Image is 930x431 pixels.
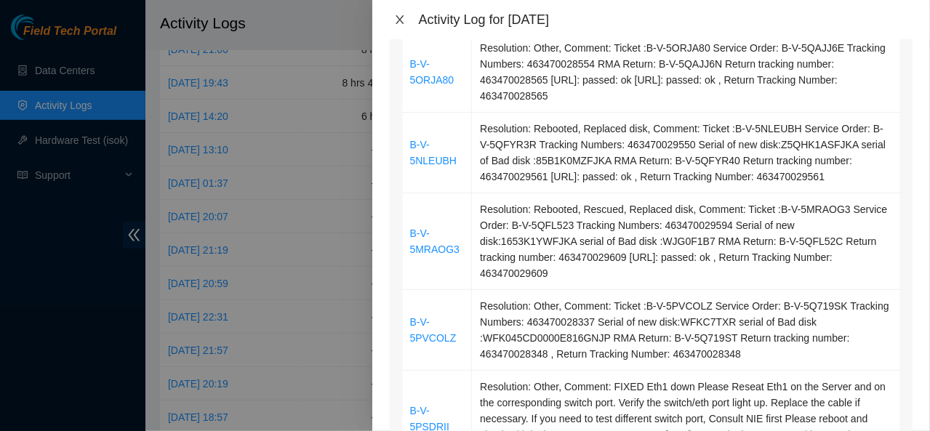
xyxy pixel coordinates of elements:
span: close [394,14,406,25]
button: Close [390,13,410,27]
a: B-V-5NLEUBH [410,139,457,166]
a: B-V-5PVCOLZ [410,316,457,344]
td: Resolution: Rebooted, Rescued, Replaced disk, Comment: Ticket :B-V-5MRAOG3 Service Order: B-V-5QF... [472,193,901,290]
td: Resolution: Other, Comment: Ticket :B-V-5ORJA80 Service Order: B-V-5QAJJ6E Tracking Numbers: 4634... [472,32,901,113]
td: Resolution: Other, Comment: Ticket :B-V-5PVCOLZ Service Order: B-V-5Q719SK Tracking Numbers: 4634... [472,290,901,371]
a: B-V-5ORJA80 [410,58,454,86]
div: Activity Log for [DATE] [419,12,913,28]
a: B-V-5MRAOG3 [410,227,460,255]
td: Resolution: Rebooted, Replaced disk, Comment: Ticket :B-V-5NLEUBH Service Order: B-V-5QFYR3R Trac... [472,113,901,193]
